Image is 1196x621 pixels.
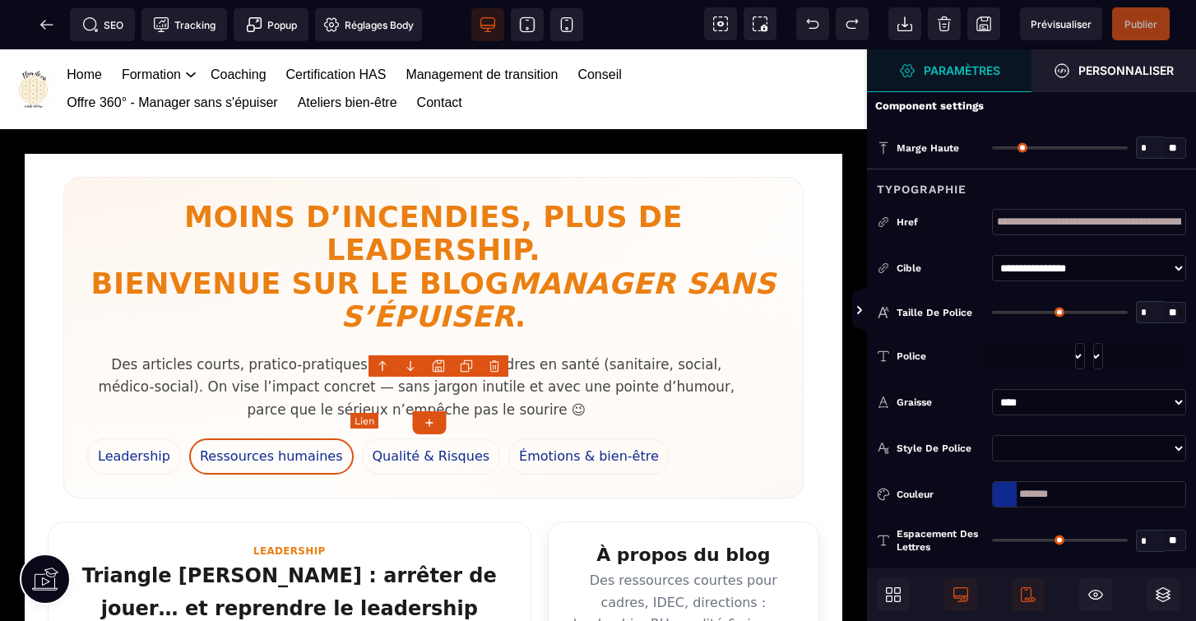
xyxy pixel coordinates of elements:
[286,12,387,39] a: Certification HAS
[897,306,972,319] span: Taille de police
[877,260,984,276] div: Cible
[967,7,1000,40] span: Enregistrer
[577,12,621,39] a: Conseil
[30,8,63,41] span: Retour
[323,16,414,33] span: Réglages Body
[1031,49,1196,92] span: Ouvrir le gestionnaire de styles
[70,494,509,511] div: Leadership
[897,486,984,503] div: Couleur
[153,16,216,33] span: Tracking
[877,578,910,611] span: Ouvrir les blocs
[796,7,829,40] span: Défaire
[234,8,308,41] span: Créer une alerte modale
[567,521,800,608] p: Des ressources courtes pour cadres, IDEC, directions : leadership, RH, qualité & risques, émotion...
[836,7,869,40] span: Rétablir
[897,394,984,410] div: Graisse
[867,90,1196,123] div: Component settings
[189,389,354,425] a: Ressources humaines
[1124,18,1157,30] span: Publier
[897,141,959,155] span: Marge haute
[1112,7,1170,40] span: Enregistrer le contenu
[298,39,397,67] a: Ateliers bien-être
[67,39,277,67] a: Offre 360° - Manager sans s'épuiser
[888,7,921,40] span: Importer
[87,389,181,425] a: Leadership
[1020,7,1102,40] span: Aperçu
[406,12,558,39] a: Management de transition
[897,440,984,456] div: Style de police
[87,389,780,425] nav: Catégories
[362,389,501,425] a: Qualité & Risques
[511,8,544,41] span: Voir tablette
[67,12,102,39] a: Home
[567,491,800,521] h2: À propos du blog
[82,16,123,33] span: SEO
[246,16,297,33] span: Popup
[897,527,984,554] span: Espacement des lettres
[867,286,883,336] span: Afficher les vues
[141,8,227,41] span: Code de suivi
[471,8,504,41] span: Voir bureau
[70,511,509,576] h2: Triangle [PERSON_NAME] : arrêter de jouer… et reprendre le leadership
[14,21,53,59] img: https://sasu-fleur-de-vie.metaforma.io/home
[87,304,746,373] p: Des articles courts, pratico-pratiques, pensés pour les cadres en santé (sanitaire, social, médic...
[704,7,737,40] span: Voir les composants
[1012,578,1045,611] span: Afficher le mobile
[944,578,977,611] span: Afficher le desktop
[211,12,267,39] a: Coaching
[87,151,780,285] h1: Moins d’incendies, plus de leadership. Bienvenue sur le blog .
[70,8,135,41] span: Métadata SEO
[315,8,422,41] span: Favicon
[122,12,181,39] a: Formation
[417,39,462,67] a: Contact
[1079,578,1112,611] span: Masquer le bloc
[1078,64,1174,76] strong: Personnaliser
[928,7,961,40] span: Nettoyage
[1031,18,1092,30] span: Prévisualiser
[550,8,583,41] span: Voir mobile
[1147,578,1180,611] span: Ouvrir les calques
[877,214,984,230] div: Href
[744,7,776,40] span: Capture d'écran
[867,169,1196,199] div: Typographie
[924,64,1000,76] strong: Paramètres
[508,389,670,425] a: Émotions & bien-être
[867,49,1031,92] span: Ouvrir le gestionnaire de styles
[897,348,984,364] div: Police
[341,217,776,284] i: Manager sans s’épuiser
